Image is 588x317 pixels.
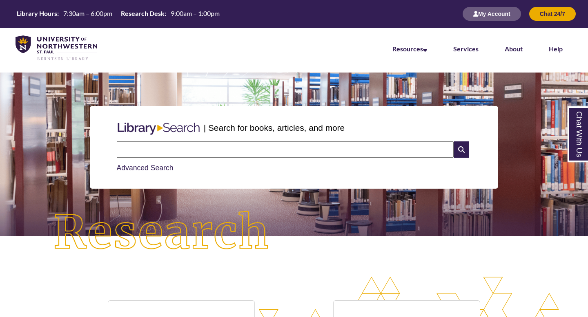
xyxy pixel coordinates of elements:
img: Research [29,187,294,279]
a: Resources [392,45,427,53]
a: Advanced Search [117,164,174,172]
span: 9:00am – 1:00pm [171,9,220,17]
span: 7:30am – 6:00pm [63,9,112,17]
a: Chat 24/7 [529,10,576,17]
button: Chat 24/7 [529,7,576,21]
button: My Account [463,7,521,21]
i: Search [454,141,469,158]
th: Library Hours: [13,9,60,18]
img: UNWSP Library Logo [16,35,97,61]
a: Services [453,45,479,53]
p: | Search for books, articles, and more [204,121,345,134]
th: Research Desk: [118,9,167,18]
a: My Account [463,10,521,17]
a: Help [549,45,563,53]
a: Hours Today [13,9,223,19]
table: Hours Today [13,9,223,18]
a: About [505,45,523,53]
img: Libary Search [114,119,204,138]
